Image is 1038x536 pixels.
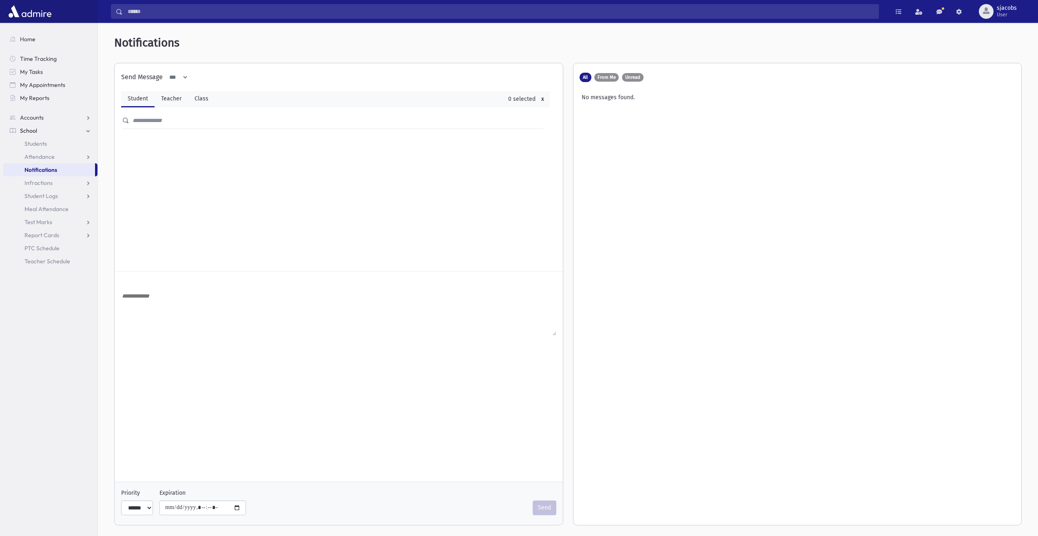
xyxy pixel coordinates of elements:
a: Home [3,33,97,46]
label: Priority [121,489,140,497]
span: Notifications [24,166,57,173]
span: Attendance [24,153,55,160]
span: Home [20,36,35,43]
span: Test Marks [24,218,52,226]
img: AdmirePro [7,3,53,20]
div: AdntfToShow [580,73,644,82]
a: Students [3,137,97,150]
span: User [997,11,1017,18]
a: PTC Schedule [3,242,97,255]
span: Students [24,140,47,147]
span: Notifications [114,36,179,50]
span: Time Tracking [20,55,57,62]
a: Time Tracking [3,52,97,65]
a: Teacher Schedule [3,255,97,268]
span: Report Cards [24,231,59,239]
span: sjacobs [997,5,1017,11]
span: Meal Attendance [24,205,69,213]
button: x [539,94,547,104]
div: Send Message [121,72,163,82]
span: My Reports [20,94,49,102]
div: 0 selected [508,95,536,103]
a: My Appointments [3,78,97,91]
label: Expiration [159,489,186,497]
a: Attendance [3,150,97,163]
a: Teacher [155,91,188,107]
span: My Appointments [20,81,65,89]
span: Teacher Schedule [24,258,70,265]
span: All [583,75,588,80]
a: Infractions [3,176,97,189]
span: Unread [625,75,640,80]
a: Meal Attendance [3,202,97,216]
a: My Reports [3,91,97,105]
a: My Tasks [3,65,97,78]
a: School [3,124,97,137]
a: Student Logs [3,189,97,202]
span: PTC Schedule [24,245,60,252]
span: Infractions [24,179,53,187]
a: Notifications [3,163,95,176]
span: Accounts [20,114,44,121]
input: Search [123,4,879,19]
a: Class [188,91,215,107]
a: Student [121,91,155,107]
span: My Tasks [20,68,43,76]
a: Test Marks [3,216,97,229]
button: Send [533,500,556,515]
span: Student Logs [24,192,58,200]
div: No messages found. [580,90,1015,102]
span: School [20,127,37,134]
span: From Me [598,75,616,80]
a: Accounts [3,111,97,124]
a: Report Cards [3,229,97,242]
